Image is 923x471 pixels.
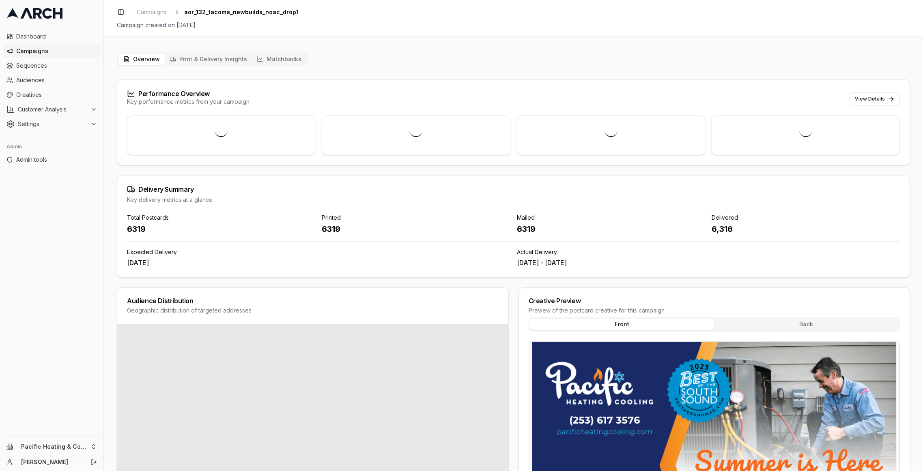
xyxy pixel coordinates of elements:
div: 6319 [322,223,510,235]
div: Delivery Summary [127,185,900,193]
div: Campaign created on [DATE] [117,21,910,29]
nav: breadcrumb [133,6,299,18]
button: Back [714,319,898,330]
button: Matchbacks [252,54,306,65]
div: Audience Distribution [127,298,499,304]
div: [DATE] [127,258,510,268]
div: Key performance metrics from your campaign [127,98,250,106]
span: Campaigns [137,8,166,16]
a: Creatives [3,88,100,101]
span: Pacific Heating & Cooling [21,443,87,450]
div: [DATE] - [DATE] [517,258,900,268]
div: Mailed [517,214,705,222]
div: Preview of the postcard creative for this campaign [529,306,900,315]
div: Performance Overview [127,90,250,98]
div: 6319 [127,223,315,235]
span: Campaigns [16,47,97,55]
button: Overview [118,54,165,65]
a: Campaigns [3,45,100,58]
span: Audiences [16,76,97,84]
a: [PERSON_NAME] [21,458,82,466]
span: Customer Analysis [18,105,87,113]
div: Key delivery metrics at a glance [127,196,900,204]
div: Total Postcards [127,214,315,222]
span: aor_132_tacoma_newbuilds_noac_drop1 [184,8,299,16]
div: Actual Delivery [517,248,900,256]
div: Admin [3,140,100,153]
a: Admin tools [3,153,100,166]
a: Campaigns [133,6,170,18]
div: 6319 [517,223,705,235]
span: Creatives [16,91,97,99]
button: Log out [88,456,99,468]
span: Settings [18,120,87,128]
button: Front [530,319,714,330]
a: Dashboard [3,30,100,43]
button: Pacific Heating & Cooling [3,440,100,453]
a: Audiences [3,74,100,87]
button: Settings [3,118,100,131]
span: Admin tools [16,156,97,164]
span: Dashboard [16,32,97,41]
button: Customer Analysis [3,103,100,116]
div: Printed [322,214,510,222]
span: Sequences [16,62,97,70]
button: View Details [850,92,900,105]
div: Creative Preview [529,298,900,304]
a: Sequences [3,59,100,72]
div: Expected Delivery [127,248,510,256]
div: Delivered [712,214,900,222]
div: Geographic distribution of targeted addresses [127,306,499,315]
div: 6,316 [712,223,900,235]
button: Print & Delivery Insights [165,54,252,65]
